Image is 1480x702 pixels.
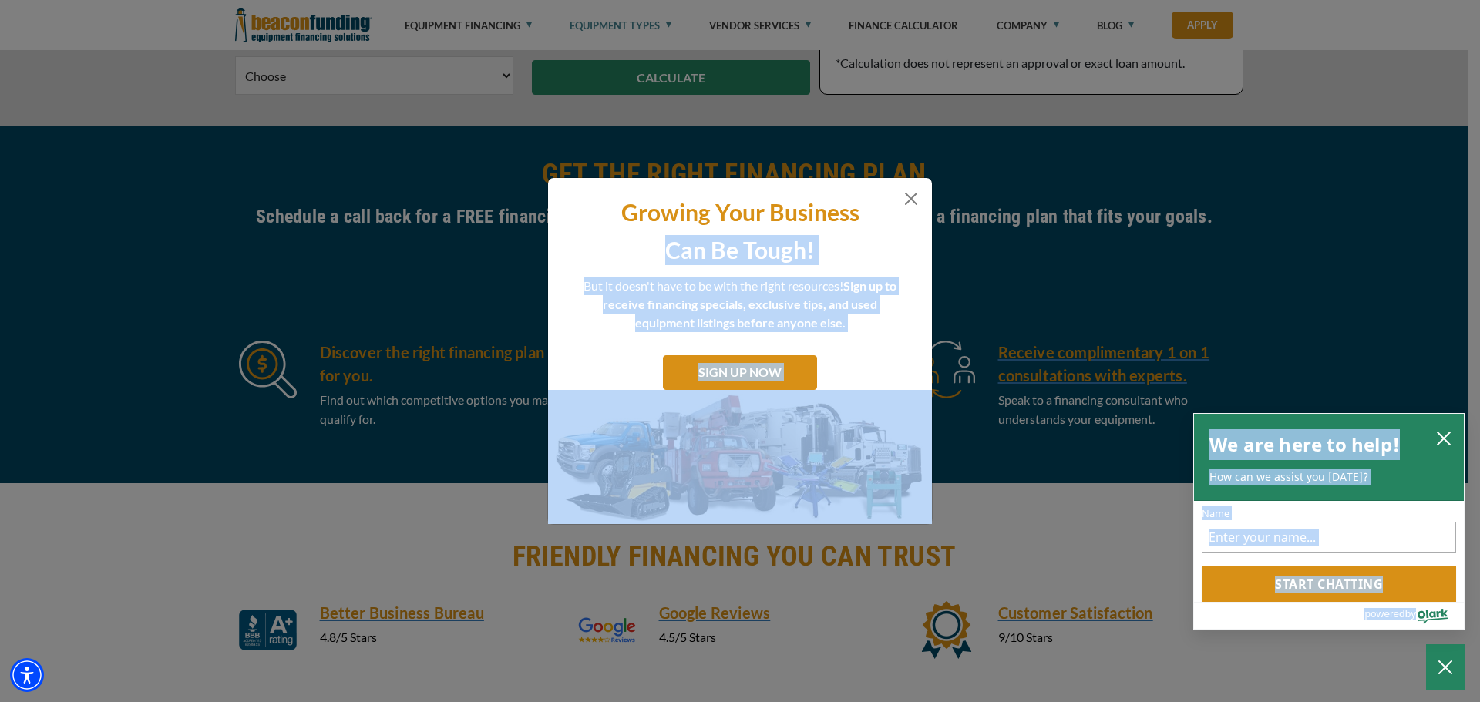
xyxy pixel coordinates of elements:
[583,277,897,332] p: But it doesn't have to be with the right resources!
[10,658,44,692] div: Accessibility Menu
[1431,427,1456,448] button: close chatbox
[1202,566,1456,602] button: Start chatting
[902,190,920,208] button: Close
[1202,509,1456,519] label: Name
[1364,604,1404,623] span: powered
[1193,413,1465,630] div: olark chatbox
[1209,429,1400,460] h2: We are here to help!
[1405,604,1416,623] span: by
[603,278,896,330] span: Sign up to receive financing specials, exclusive tips, and used equipment listings before anyone ...
[560,197,920,227] p: Growing Your Business
[1209,469,1448,485] p: How can we assist you [DATE]?
[1202,522,1456,553] input: Name
[1426,644,1465,690] button: Close Chatbox
[548,394,932,525] img: SIGN UP NOW
[560,235,920,265] p: Can Be Tough!
[1364,603,1464,629] a: Powered by Olark - open in a new tab
[663,355,817,390] a: SIGN UP NOW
